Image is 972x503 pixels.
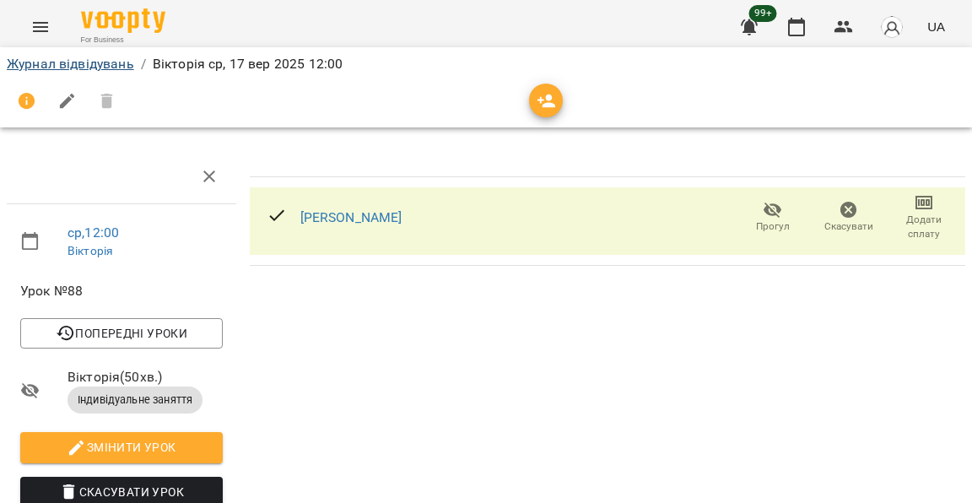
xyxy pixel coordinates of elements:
p: Вікторія ср, 17 вер 2025 12:00 [153,54,343,74]
span: For Business [81,35,165,46]
li: / [141,54,146,74]
a: Журнал відвідувань [7,56,134,72]
button: Скасувати [811,194,887,241]
a: ср , 12:00 [67,224,119,241]
img: Voopty Logo [81,8,165,33]
span: Скасувати Урок [34,482,209,502]
nav: breadcrumb [7,54,965,74]
span: Додати сплату [896,213,952,241]
span: 99+ [749,5,777,22]
span: Індивідуальне заняття [67,392,202,408]
button: UA [921,11,952,42]
span: Урок №88 [20,281,223,301]
a: Вікторія [67,244,113,257]
a: [PERSON_NAME] [300,209,402,225]
span: UA [927,18,945,35]
span: Скасувати [824,219,873,234]
img: avatar_s.png [880,15,904,39]
button: Попередні уроки [20,318,223,349]
span: Прогул [756,219,790,234]
button: Прогул [735,194,811,241]
span: Попередні уроки [34,323,209,343]
button: Додати сплату [886,194,962,241]
span: Вікторія ( 50 хв. ) [67,367,223,387]
span: Змінити урок [34,437,209,457]
button: Menu [20,7,61,47]
button: Змінити урок [20,432,223,462]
